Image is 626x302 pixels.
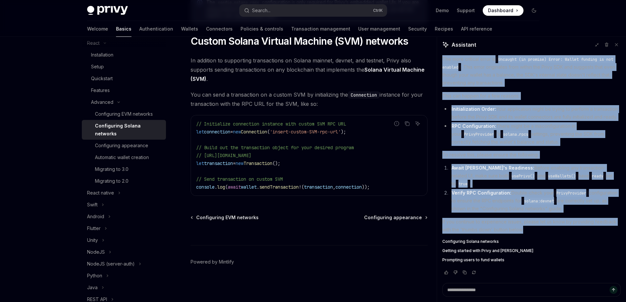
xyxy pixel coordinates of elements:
a: API reference [461,21,492,37]
a: Solana Virtual Machine (SVM) [191,66,425,82]
p: To resolve this, please ensure the following: [442,151,621,159]
code: Connection [348,91,380,99]
div: Swift [87,201,98,209]
span: Assistant [452,41,476,49]
span: // [URL][DOMAIN_NAME] [196,152,251,158]
span: . [257,184,259,190]
a: User management [358,21,400,37]
span: PrivyProvider [464,132,494,137]
div: Android [87,213,104,221]
button: Send message [610,286,617,294]
li: Double-check your configuration to ensure the RPC endpoints for are correctly set up, as shown in... [450,189,621,213]
div: React native [87,189,114,197]
span: Prompting users to fund wallets [442,257,504,263]
button: Toggle dark mode [529,5,539,16]
span: // Build out the transaction object for your desired program [196,145,354,151]
a: Demo [436,7,449,14]
span: // Send transaction on custom SVM [196,176,283,182]
div: Migrating to 2.0 [95,177,128,185]
span: connection [204,129,230,135]
a: Prompting users to fund wallets [442,257,621,263]
span: // Initialize connection instance with custom SVM RPC URL [196,121,346,127]
li: Before enabling any transaction-related UI, make sure both and have set to . [450,164,621,188]
div: Quickstart [91,75,113,82]
span: log [217,184,225,190]
span: new [236,160,243,166]
li: Your application might be trying to perform a transaction before the Privy SDK and its wallet con... [442,105,621,121]
div: NodeJS (server-auth) [87,260,135,268]
strong: RPC Configuration: [452,123,496,129]
span: usePrivy() [512,174,535,179]
div: Configuring EVM networks [95,110,153,118]
a: Configuring EVM networks [82,108,166,120]
a: Migrating to 3.0 [82,163,166,175]
a: Configuring EVM networks [191,214,259,221]
span: transaction [304,184,333,190]
a: Powered by Mintlify [191,259,234,265]
span: Configuring appearance [364,214,422,221]
span: (); [272,160,280,166]
span: Getting started with Privy and [PERSON_NAME] [442,248,533,253]
span: solana.rpcs [503,132,528,137]
a: Welcome [87,21,108,37]
span: ( [267,129,270,135]
span: solana:devnet [524,198,554,204]
a: Migrating to 2.0 [82,175,166,187]
span: Uncaught (in promise) Error: Wallet funding is not enabled [442,57,613,70]
span: = [233,160,236,166]
a: Wallets [181,21,198,37]
span: = [230,129,233,135]
a: Installation [82,49,166,61]
a: Configuring Solana networks [82,120,166,140]
div: Advanced [91,98,113,106]
div: NodeJS [87,248,105,256]
button: Flutter [82,222,110,234]
span: Dashboard [488,7,513,14]
p: This can happen for a few reasons: [442,92,621,100]
span: . [215,184,217,190]
span: let [196,160,204,166]
div: Search... [252,7,270,14]
button: Search...CtrlK [240,5,387,16]
span: sendTransaction [259,184,299,190]
a: Dashboard [483,5,523,16]
button: Ask AI [413,119,422,128]
div: Features [91,86,110,94]
li: There might be a misconfiguration in your 's settings, preventing the SDK from correctly fetching... [442,122,621,146]
a: Setup [82,61,166,73]
p: The more critical error is . This error originates from within the Privy SDK and suggests that ev... [442,55,621,87]
a: Configuring Solana networks [442,239,621,244]
span: Ctrl K [373,8,383,13]
span: ! [299,184,301,190]
div: Automatic wallet creation [95,153,149,161]
strong: Await [PERSON_NAME]'s Readiness: [452,165,534,171]
span: In addition to supporting transactions on Solana mainnet, devnet, and testnet, Privy also support... [191,56,428,83]
div: Setup [91,63,104,71]
span: await [228,184,241,190]
a: Recipes [435,21,453,37]
button: Vote that response was not good [452,269,459,276]
span: ); [341,129,346,135]
button: Python [82,270,112,282]
span: connection [336,184,362,190]
span: console [196,184,215,190]
div: Configuring appearance [95,142,148,150]
span: )); [362,184,370,190]
a: Getting started with Privy and [PERSON_NAME] [442,248,621,253]
strong: Initialization Order: [452,106,496,112]
button: Unity [82,234,108,246]
div: Java [87,284,98,291]
span: transaction [204,160,233,166]
button: NodeJS [82,246,115,258]
div: Installation [91,51,113,59]
span: Configuring EVM networks [196,214,259,221]
div: Python [87,272,102,280]
button: Advanced [82,96,123,108]
span: , [333,184,336,190]
button: Android [82,211,114,222]
img: dark logo [87,6,128,15]
button: React native [82,187,124,199]
div: Configuring Solana networks [95,122,162,138]
button: Reload last chat [470,269,478,276]
a: Basics [116,21,131,37]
